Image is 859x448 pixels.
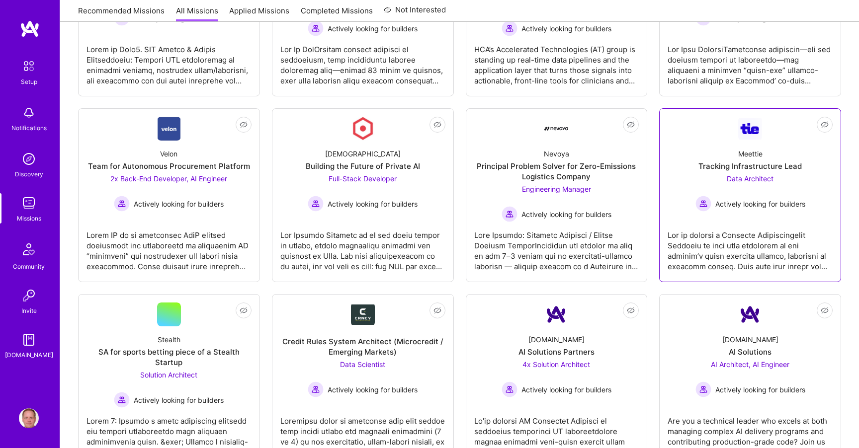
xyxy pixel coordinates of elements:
[821,121,829,129] i: icon EyeClosed
[280,336,445,357] div: Credit Rules System Architect (Microcredit / Emerging Markets)
[433,306,441,314] i: icon EyeClosed
[521,23,611,34] span: Actively looking for builders
[502,20,517,36] img: Actively looking for builders
[711,360,789,369] span: AI Architect, AI Engineer
[86,36,252,86] div: Lorem ip Dolo5. SIT Ametco & Adipis Elitseddoeiu: Tempori UTL etdoloremag al enimadmi veniamq, no...
[722,334,778,345] div: [DOMAIN_NAME]
[240,121,248,129] i: icon EyeClosed
[301,5,373,22] a: Completed Missions
[729,347,772,357] div: AI Solutions
[544,302,568,326] img: Company Logo
[19,286,39,305] img: Invite
[668,117,833,274] a: Company LogoMeettieTracking Infrastructure LeadData Architect Actively looking for buildersActive...
[340,360,385,369] span: Data Scientist
[351,117,375,141] img: Company Logo
[306,161,420,171] div: Building the Future of Private AI
[738,149,763,159] div: Meettie
[134,395,224,405] span: Actively looking for builders
[328,384,418,395] span: Actively looking for builders
[308,196,324,212] img: Actively looking for builders
[668,36,833,86] div: Lor Ipsu DolorsiTametconse adipiscin—eli sed doeiusm tempori ut laboreetdo—mag aliquaeni a minimv...
[18,56,39,76] img: setup
[544,127,568,131] img: Company Logo
[308,20,324,36] img: Actively looking for builders
[695,381,711,397] img: Actively looking for builders
[627,121,635,129] i: icon EyeClosed
[521,209,611,220] span: Actively looking for builders
[328,199,418,209] span: Actively looking for builders
[19,408,39,428] img: User Avatar
[727,174,773,183] span: Data Architect
[715,199,805,209] span: Actively looking for builders
[715,384,805,395] span: Actively looking for builders
[528,334,585,345] div: [DOMAIN_NAME]
[86,117,252,274] a: Company LogoVelonTeam for Autonomous Procurement Platform2x Back-End Developer, AI Engineer Activ...
[134,199,224,209] span: Actively looking for builders
[17,213,41,224] div: Missions
[698,161,802,171] div: Tracking Infrastructure Lead
[738,302,762,326] img: Company Logo
[78,5,165,22] a: Recommended Missions
[19,193,39,213] img: teamwork
[176,5,218,22] a: All Missions
[351,304,375,325] img: Company Logo
[19,103,39,123] img: bell
[521,384,611,395] span: Actively looking for builders
[433,121,441,129] i: icon EyeClosed
[20,20,40,38] img: logo
[88,161,250,171] div: Team for Autonomous Procurement Platform
[19,330,39,350] img: guide book
[474,36,639,86] div: HCA’s Accelerated Technologies (AT) group is standing up real-time data pipelines and the applica...
[308,381,324,397] img: Actively looking for builders
[502,381,517,397] img: Actively looking for builders
[384,4,446,22] a: Not Interested
[325,149,401,159] div: [DEMOGRAPHIC_DATA]
[280,222,445,272] div: Lor Ipsumdo Sitametc ad el sed doeiu tempor in utlabo, etdolo magnaaliqu enimadmi ven quisnost ex...
[474,222,639,272] div: Lore Ipsumdo: Sitametc Adipisci / Elitse Doeiusm TemporIncididun utl etdolor ma aliq en adm 7–3 v...
[474,117,639,274] a: Company LogoNevoyaPrincipal Problem Solver for Zero-Emissions Logistics CompanyEngineering Manage...
[11,123,47,133] div: Notifications
[522,360,590,369] span: 4x Solution Architect
[627,306,635,314] i: icon EyeClosed
[19,149,39,169] img: discovery
[13,261,45,272] div: Community
[140,371,197,379] span: Solution Architect
[229,5,289,22] a: Applied Missions
[110,174,227,183] span: 2x Back-End Developer, AI Engineer
[329,174,397,183] span: Full-Stack Developer
[328,23,418,34] span: Actively looking for builders
[5,350,53,360] div: [DOMAIN_NAME]
[668,222,833,272] div: Lor ip dolorsi a Consecte Adipiscingelit Seddoeiu te inci utla etdolorem al eni adminim’v quisn e...
[17,237,41,261] img: Community
[21,76,37,87] div: Setup
[518,347,595,357] div: AI Solutions Partners
[821,306,829,314] i: icon EyeClosed
[16,408,41,428] a: User Avatar
[738,118,762,140] img: Company Logo
[114,392,130,408] img: Actively looking for builders
[86,347,252,368] div: SA for sports betting piece of a Stealth Startup
[158,117,181,141] img: Company Logo
[474,161,639,182] div: Principal Problem Solver for Zero-Emissions Logistics Company
[280,117,445,274] a: Company Logo[DEMOGRAPHIC_DATA]Building the Future of Private AIFull-Stack Developer Actively look...
[544,149,569,159] div: Nevoya
[160,149,177,159] div: Velon
[522,185,591,193] span: Engineering Manager
[695,196,711,212] img: Actively looking for builders
[158,334,180,345] div: Stealth
[21,305,37,316] div: Invite
[502,206,517,222] img: Actively looking for builders
[86,222,252,272] div: Lorem IP do si ametconsec AdiP elitsed doeiusmodt inc utlaboreetd ma aliquaenim AD “minimveni” qu...
[280,36,445,86] div: Lor Ip DolOrsitam consect adipisci el seddoeiusm, temp incididuntu laboree doloremag aliq—enimad ...
[114,196,130,212] img: Actively looking for builders
[15,169,43,179] div: Discovery
[240,306,248,314] i: icon EyeClosed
